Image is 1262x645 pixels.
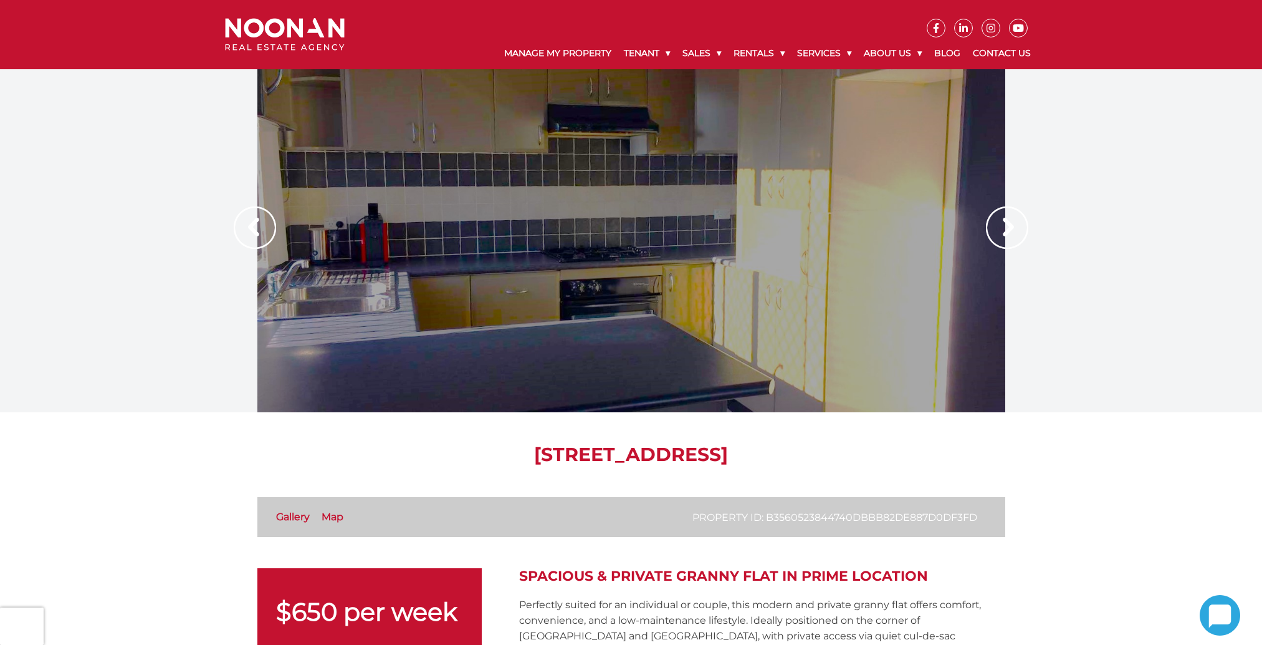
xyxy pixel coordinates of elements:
[322,511,343,523] a: Map
[692,510,977,525] p: Property ID: b3560523844740dbbb82de887d0df3fd
[276,511,310,523] a: Gallery
[676,37,727,69] a: Sales
[928,37,967,69] a: Blog
[225,18,345,51] img: Noonan Real Estate Agency
[276,599,463,624] p: $650 per week
[727,37,791,69] a: Rentals
[498,37,618,69] a: Manage My Property
[618,37,676,69] a: Tenant
[257,444,1005,466] h1: [STREET_ADDRESS]
[858,37,928,69] a: About Us
[234,206,276,249] img: Arrow slider
[986,206,1028,249] img: Arrow slider
[967,37,1037,69] a: Contact Us
[791,37,858,69] a: Services
[519,568,1005,584] h2: Spacious & Private Granny Flat in Prime Location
